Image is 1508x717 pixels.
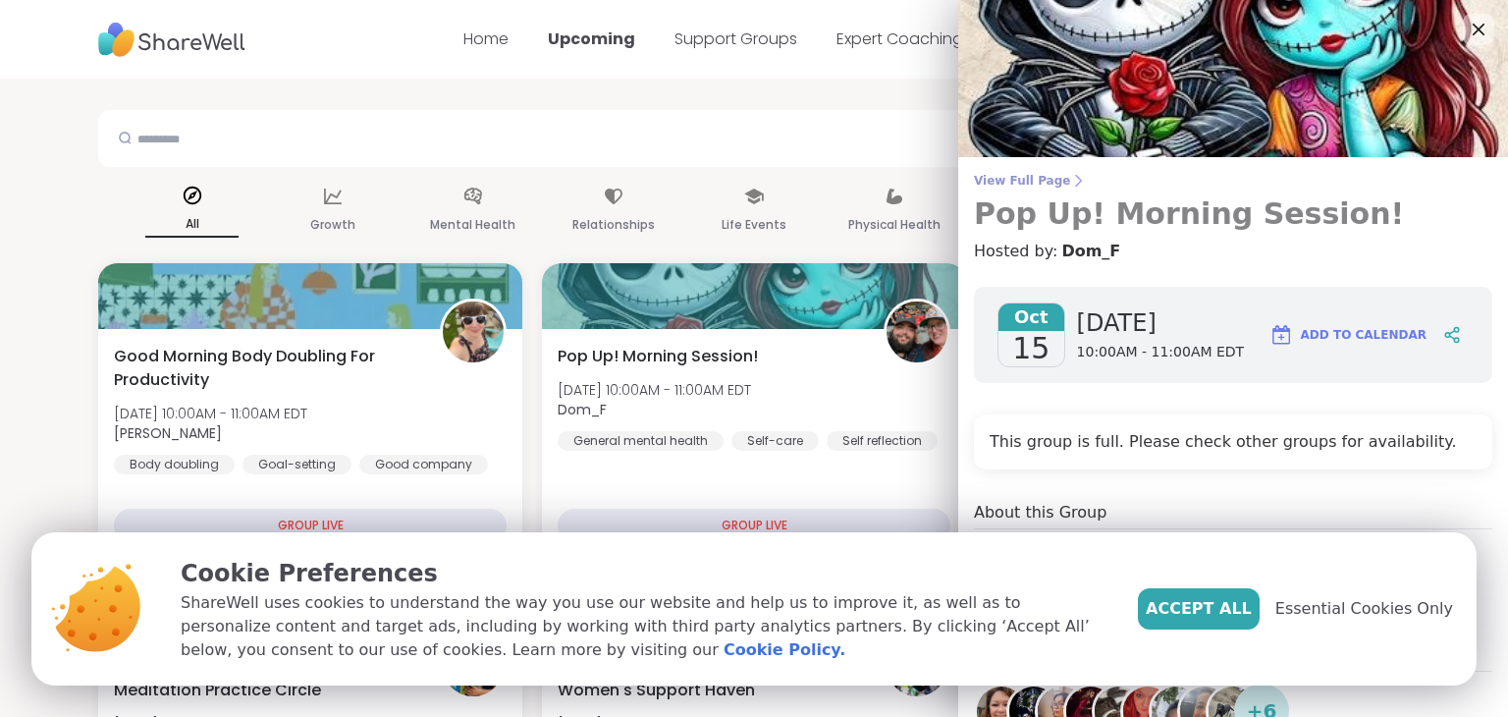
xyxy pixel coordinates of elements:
[558,509,950,542] div: GROUP LIVE
[558,431,724,451] div: General mental health
[974,173,1492,232] a: View Full PagePop Up! Morning Session!
[724,638,845,662] a: Cookie Policy.
[98,13,245,67] img: ShareWell Nav Logo
[722,213,786,237] p: Life Events
[558,345,758,368] span: Pop Up! Morning Session!
[548,28,635,50] a: Upcoming
[430,213,515,237] p: Mental Health
[1012,331,1050,366] span: 15
[974,196,1492,232] h3: Pop Up! Morning Session!
[145,212,239,238] p: All
[974,501,1106,524] h4: About this Group
[1301,326,1427,344] span: Add to Calendar
[114,345,418,392] span: Good Morning Body Doubling For Productivity
[1138,588,1260,630] button: Accept All
[558,380,751,400] span: [DATE] 10:00AM - 11:00AM EDT
[114,455,235,474] div: Body doubling
[674,28,797,50] a: Support Groups
[990,430,1477,454] h4: This group is full. Please check other groups for availability.
[114,679,321,702] span: Meditation Practice Circle
[1275,597,1453,621] span: Essential Cookies Only
[114,404,307,423] span: [DATE] 10:00AM - 11:00AM EDT
[558,400,607,419] b: Dom_F
[836,28,963,50] a: Expert Coaching
[998,303,1064,331] span: Oct
[242,455,351,474] div: Goal-setting
[731,431,819,451] div: Self-care
[848,213,941,237] p: Physical Health
[1269,323,1293,347] img: ShareWell Logomark
[974,240,1492,263] h4: Hosted by:
[114,423,222,443] b: [PERSON_NAME]
[310,213,355,237] p: Growth
[463,28,509,50] a: Home
[114,509,507,542] div: GROUP LIVE
[827,431,938,451] div: Self reflection
[359,455,488,474] div: Good company
[181,591,1106,662] p: ShareWell uses cookies to understand the way you use our website and help us to improve it, as we...
[887,302,947,362] img: Dom_F
[1146,597,1252,621] span: Accept All
[181,556,1106,591] p: Cookie Preferences
[443,302,504,362] img: Adrienne_QueenOfTheDawn
[1261,311,1435,358] button: Add to Calendar
[1077,307,1245,339] span: [DATE]
[1077,343,1245,362] span: 10:00AM - 11:00AM EDT
[572,213,655,237] p: Relationships
[1061,240,1120,263] a: Dom_F
[558,679,755,702] span: Women's Support Haven
[974,173,1492,189] span: View Full Page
